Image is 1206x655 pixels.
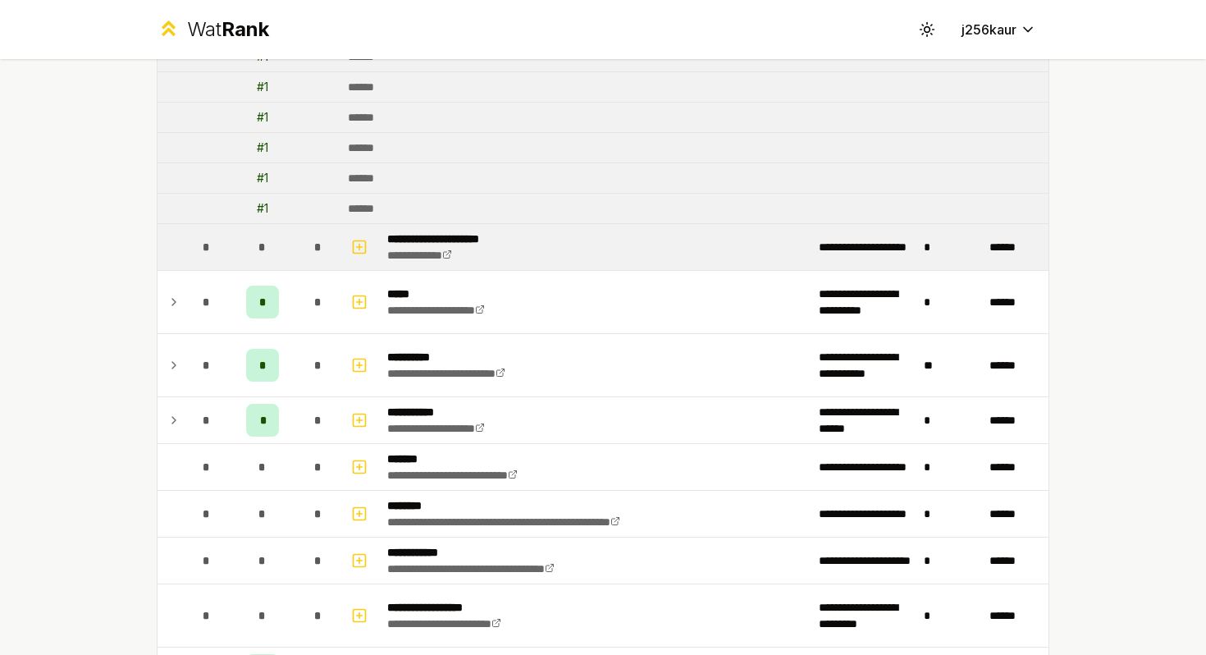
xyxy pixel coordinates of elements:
div: # 1 [257,79,268,95]
div: # 1 [257,109,268,126]
div: # 1 [257,140,268,156]
div: Wat [187,16,269,43]
button: j256kaur [948,15,1049,44]
a: WatRank [157,16,269,43]
div: # 1 [257,170,268,186]
span: Rank [222,17,269,41]
span: j256kaur [962,20,1016,39]
div: # 1 [257,200,268,217]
